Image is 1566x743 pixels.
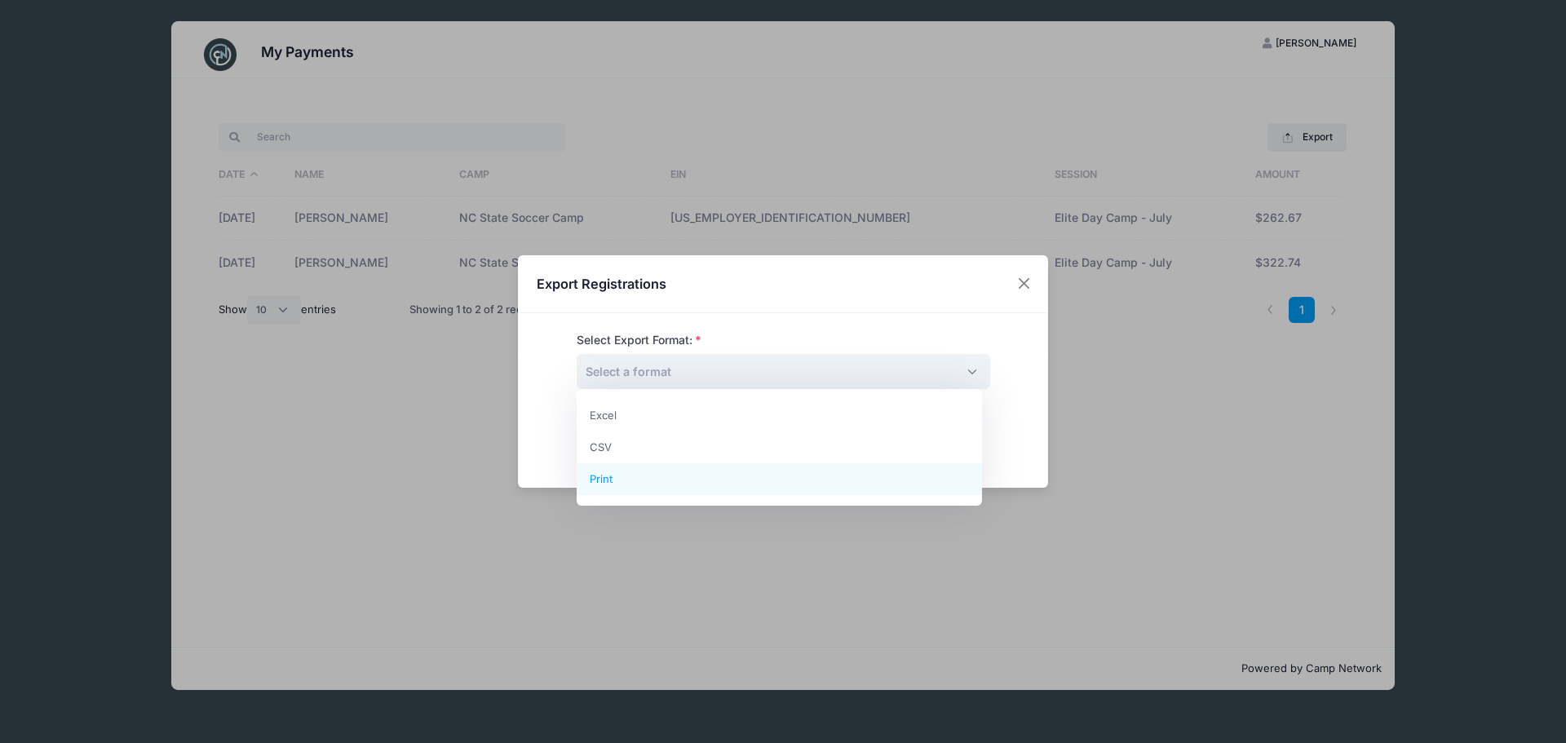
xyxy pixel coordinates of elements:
span: Select a format [586,363,671,380]
li: CSV [577,431,982,463]
span: Select a format [577,354,990,389]
h4: Export Registrations [537,274,666,294]
li: Print [577,463,982,495]
li: Excel [577,400,982,431]
button: Close [1010,269,1039,299]
span: Select a format [586,365,671,378]
label: Select Export Format: [577,332,701,349]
